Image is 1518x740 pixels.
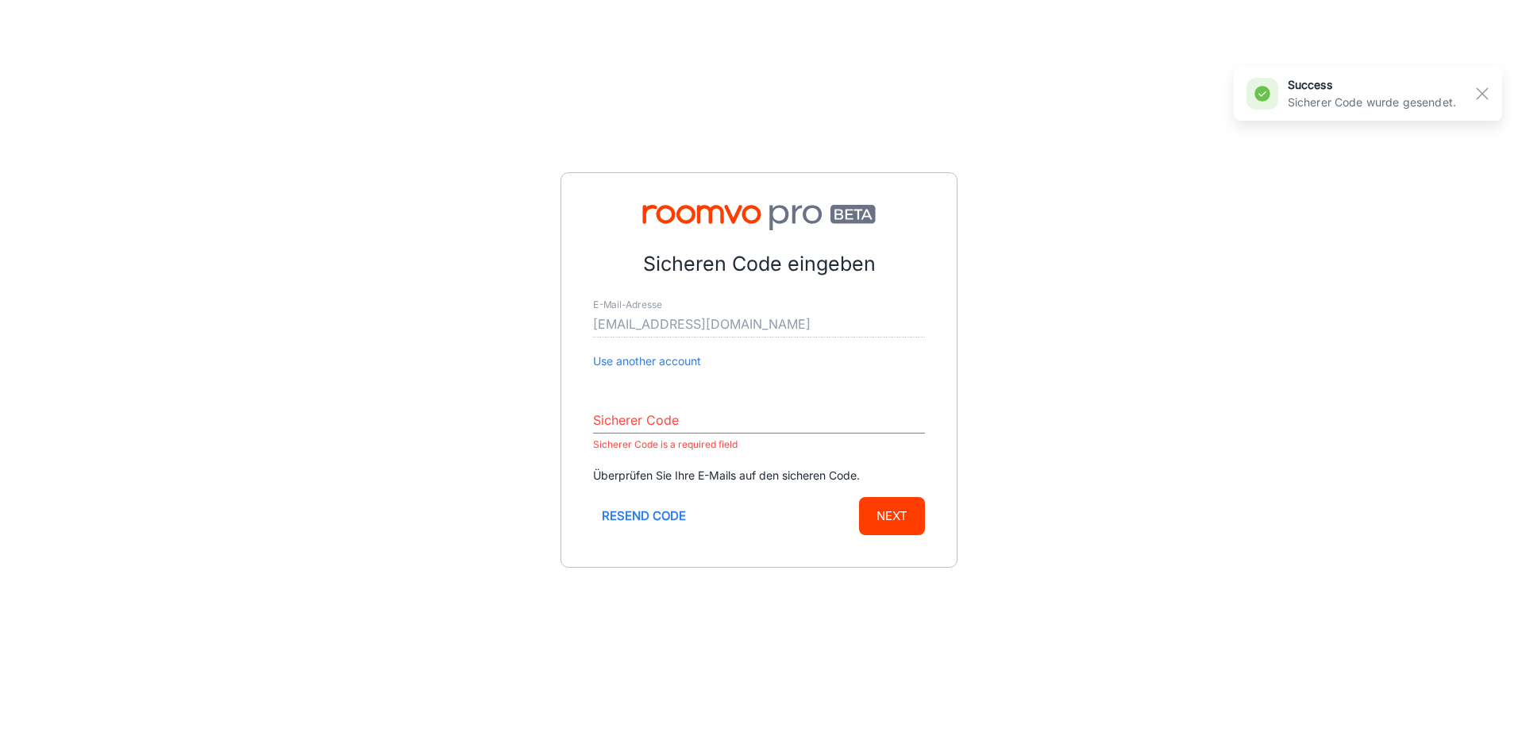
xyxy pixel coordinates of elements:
[593,353,701,370] button: Use another account
[593,408,925,434] input: Enter secure code
[593,435,925,454] p: Sicherer Code is a required field
[593,249,925,279] p: Sicheren Code eingeben
[593,205,925,230] img: Roomvo PRO Beta
[1288,94,1456,111] p: Sicherer Code wurde gesendet.
[593,467,925,484] p: Überprüfen Sie Ihre E-Mails auf den sicheren Code.
[593,298,661,311] label: E-Mail-Adresse
[1288,76,1456,94] h6: success
[593,497,695,535] button: Resend code
[859,497,925,535] button: Next
[593,312,925,337] input: myname@example.com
